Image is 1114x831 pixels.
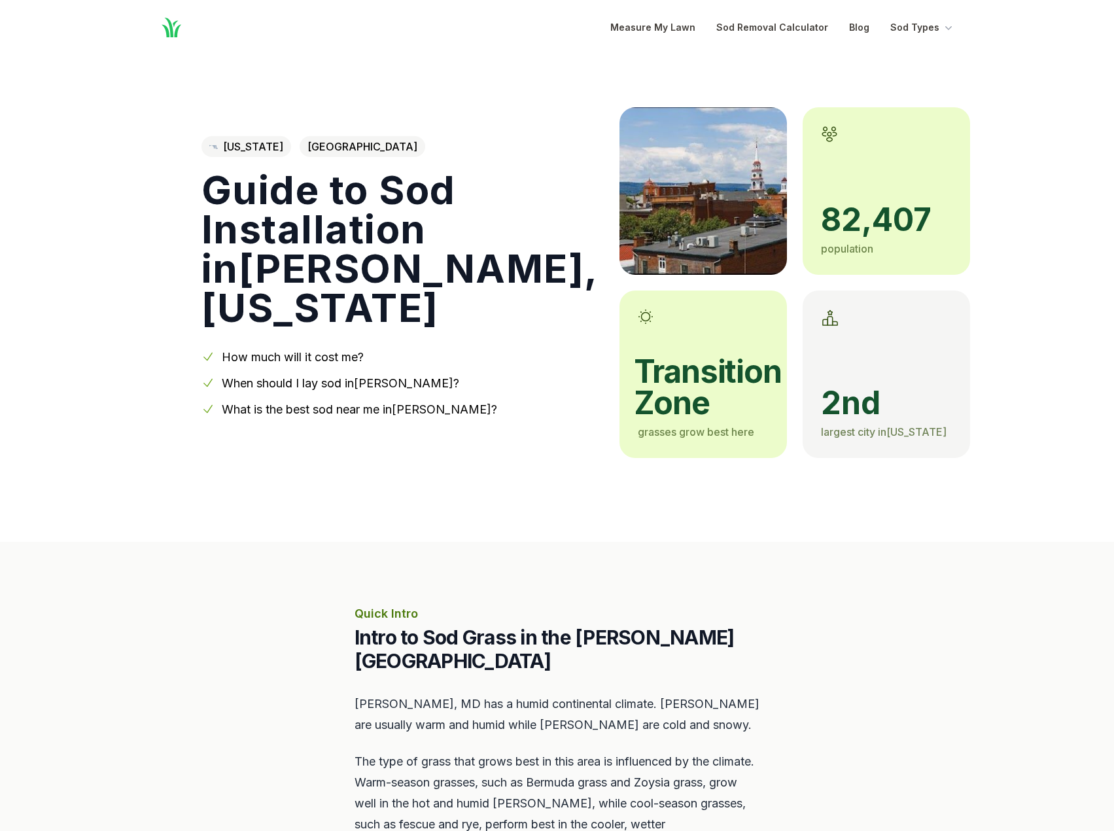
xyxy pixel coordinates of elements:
span: population [821,242,873,255]
span: 82,407 [821,204,952,236]
a: When should I lay sod in[PERSON_NAME]? [222,376,459,390]
a: Blog [849,20,869,35]
span: grasses grow best here [638,425,754,438]
img: Maryland state outline [209,145,218,149]
h1: Guide to Sod Installation in [PERSON_NAME] , [US_STATE] [201,170,599,327]
span: transition zone [634,356,769,419]
a: [US_STATE] [201,136,291,157]
a: What is the best sod near me in[PERSON_NAME]? [222,402,497,416]
span: largest city in [US_STATE] [821,425,947,438]
img: A picture of Frederick [619,107,787,275]
button: Sod Types [890,20,955,35]
span: [GEOGRAPHIC_DATA] [300,136,425,157]
p: Quick Intro [355,605,760,623]
a: Sod Removal Calculator [716,20,828,35]
a: How much will it cost me? [222,350,364,364]
span: 2nd [821,387,952,419]
h2: Intro to Sod Grass in the [PERSON_NAME][GEOGRAPHIC_DATA] [355,626,760,673]
p: [PERSON_NAME], MD has a humid continental climate. [PERSON_NAME] are usually warm and humid while... [355,694,760,735]
a: Measure My Lawn [610,20,695,35]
